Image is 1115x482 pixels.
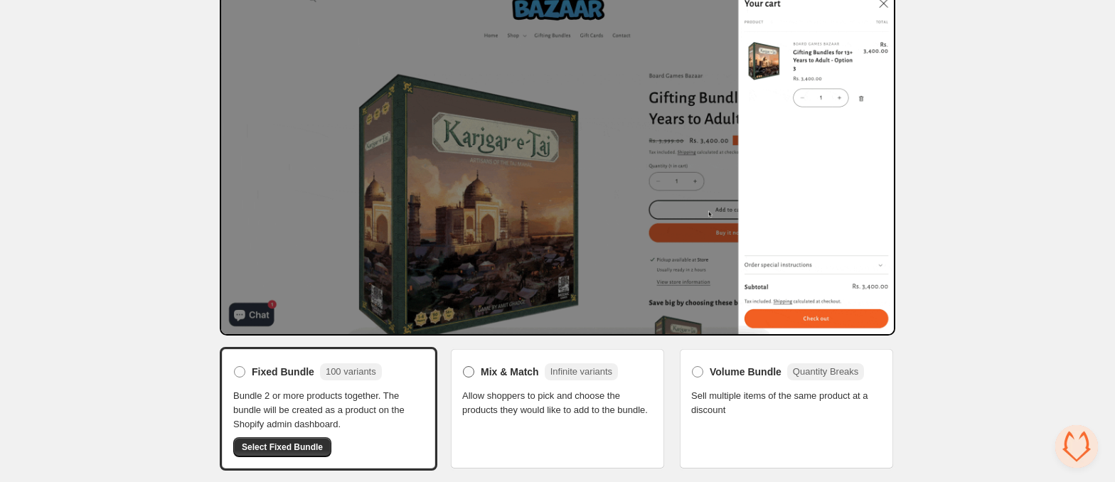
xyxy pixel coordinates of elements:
span: Allow shoppers to pick and choose the products they would like to add to the bundle. [462,389,653,417]
span: Volume Bundle [710,365,781,379]
span: Mix & Match [481,365,539,379]
span: Sell multiple items of the same product at a discount [691,389,882,417]
span: Fixed Bundle [252,365,314,379]
span: Bundle 2 or more products together. The bundle will be created as a product on the Shopify admin ... [233,389,424,432]
span: Infinite variants [550,366,612,377]
span: 100 variants [326,366,376,377]
span: Select Fixed Bundle [242,441,323,453]
a: Open chat [1055,425,1098,468]
button: Select Fixed Bundle [233,437,331,457]
span: Quantity Breaks [793,366,859,377]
